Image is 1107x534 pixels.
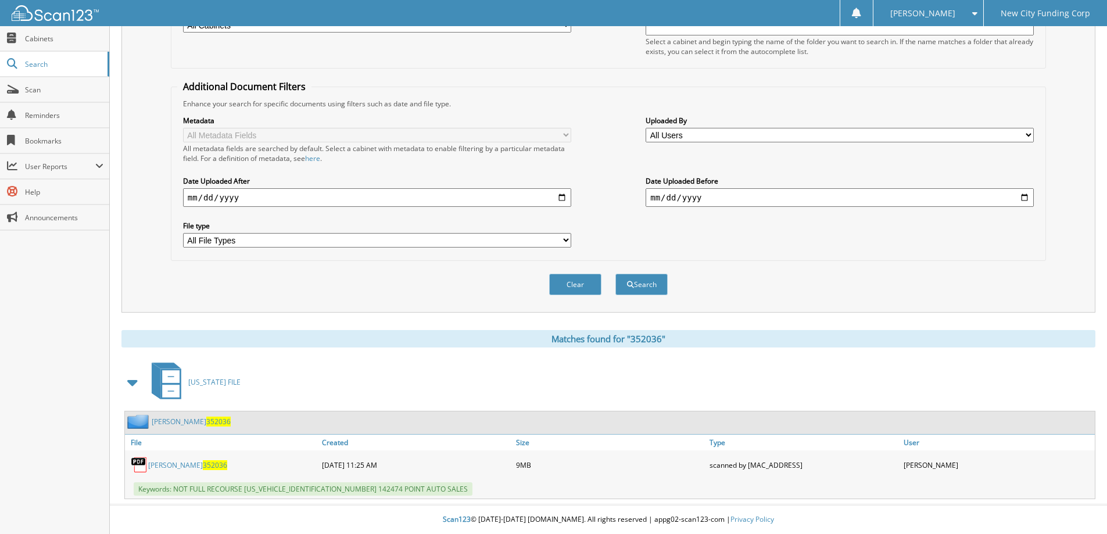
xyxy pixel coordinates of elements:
a: [PERSON_NAME]352036 [148,460,227,470]
a: [PERSON_NAME]352036 [152,417,231,427]
div: scanned by [MAC_ADDRESS] [707,453,901,476]
img: scan123-logo-white.svg [12,5,99,21]
div: Select a cabinet and begin typing the name of the folder you want to search in. If the name match... [646,37,1034,56]
span: Reminders [25,110,103,120]
span: Announcements [25,213,103,223]
img: folder2.png [127,414,152,429]
span: Search [25,59,102,69]
label: Date Uploaded Before [646,176,1034,186]
span: Keywords: NOT FULL RECOURSE [US_VEHICLE_IDENTIFICATION_NUMBER] 142474 POINT AUTO SALES [134,482,472,496]
input: start [183,188,571,207]
span: Scan [25,85,103,95]
span: [PERSON_NAME] [890,10,955,17]
div: 9MB [513,453,707,476]
span: 352036 [203,460,227,470]
a: User [901,435,1095,450]
span: 352036 [206,417,231,427]
span: Cabinets [25,34,103,44]
label: Metadata [183,116,571,126]
legend: Additional Document Filters [177,80,311,93]
span: Help [25,187,103,197]
a: here [305,153,320,163]
a: File [125,435,319,450]
a: Size [513,435,707,450]
div: [PERSON_NAME] [901,453,1095,476]
a: [US_STATE] FILE [145,359,241,405]
span: [US_STATE] FILE [188,377,241,387]
img: PDF.png [131,456,148,474]
div: © [DATE]-[DATE] [DOMAIN_NAME]. All rights reserved | appg02-scan123-com | [110,506,1107,534]
div: Enhance your search for specific documents using filters such as date and file type. [177,99,1040,109]
label: File type [183,221,571,231]
iframe: Chat Widget [1049,478,1107,534]
label: Date Uploaded After [183,176,571,186]
button: Search [615,274,668,295]
span: User Reports [25,162,95,171]
span: New City Funding Corp [1001,10,1090,17]
a: Created [319,435,513,450]
a: Privacy Policy [730,514,774,524]
input: end [646,188,1034,207]
a: Type [707,435,901,450]
button: Clear [549,274,601,295]
div: Matches found for "352036" [121,330,1095,347]
span: Bookmarks [25,136,103,146]
label: Uploaded By [646,116,1034,126]
div: All metadata fields are searched by default. Select a cabinet with metadata to enable filtering b... [183,144,571,163]
span: Scan123 [443,514,471,524]
div: [DATE] 11:25 AM [319,453,513,476]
